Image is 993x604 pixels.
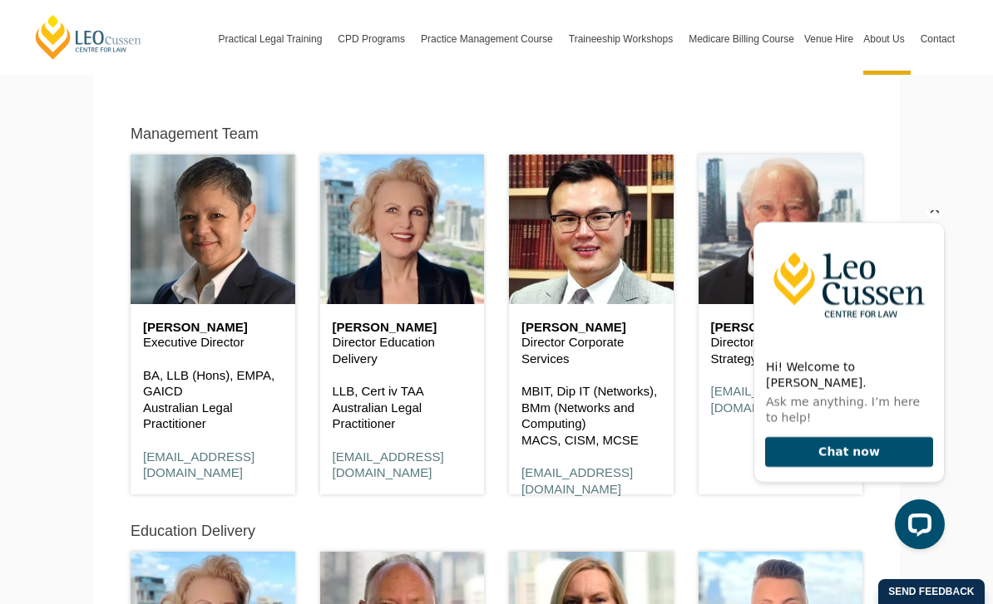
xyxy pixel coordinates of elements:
[333,449,444,480] a: [EMAIL_ADDRESS][DOMAIN_NAME]
[799,3,858,75] a: Venue Hire
[711,321,851,335] h6: [PERSON_NAME]
[711,384,823,415] a: [EMAIL_ADDRESS][DOMAIN_NAME]
[521,334,661,366] p: Director Corporate Services
[521,383,661,448] p: MBIT, Dip IT (Networks), BMm (Networks and Computing) MACS, CISM, MCSE
[521,321,661,335] h6: [PERSON_NAME]
[131,126,259,143] h5: Management Team
[143,321,283,335] h6: [PERSON_NAME]
[916,3,960,75] a: Contact
[333,321,472,335] h6: [PERSON_NAME]
[333,383,472,432] p: LLB, Cert iv TAA Australian Legal Practitioner
[333,334,472,366] p: Director Education Delivery
[33,13,144,61] a: [PERSON_NAME] Centre for Law
[711,334,851,366] p: Director Education Strategy and Design
[858,3,915,75] a: About Us
[143,367,283,432] p: BA, LLB (Hons), EMPA, GAICD Australian Legal Practitioner
[564,3,684,75] a: Traineeship Workshops
[143,334,283,351] p: Executive Director
[416,3,564,75] a: Practice Management Course
[131,523,255,540] h5: Education Delivery
[333,3,416,75] a: CPD Programs
[684,3,799,75] a: Medicare Billing Course
[740,210,951,562] iframe: LiveChat chat widget
[521,465,633,496] a: [EMAIL_ADDRESS][DOMAIN_NAME]
[214,3,333,75] a: Practical Legal Training
[143,449,254,480] a: [EMAIL_ADDRESS][DOMAIN_NAME]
